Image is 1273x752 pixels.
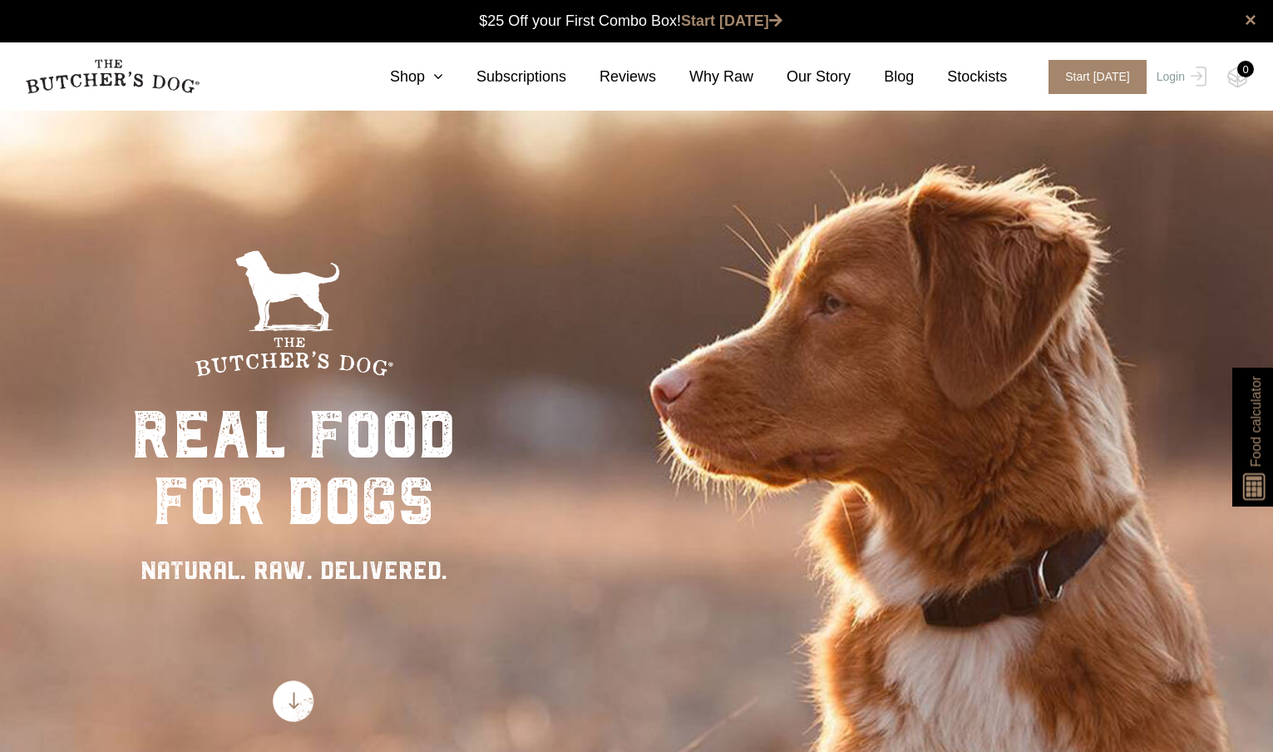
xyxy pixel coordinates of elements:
a: close [1245,10,1256,30]
a: Reviews [566,66,656,88]
a: Subscriptions [443,66,566,88]
a: Our Story [753,66,851,88]
a: Start [DATE] [681,12,782,29]
a: Shop [357,66,443,88]
img: TBD_Cart-Empty.png [1227,67,1248,88]
span: Food calculator [1246,376,1266,467]
span: Start [DATE] [1048,60,1147,94]
a: Blog [851,66,914,88]
a: Start [DATE] [1032,60,1152,94]
a: Why Raw [656,66,753,88]
a: Stockists [914,66,1007,88]
div: NATURAL. RAW. DELIVERED. [131,552,456,589]
div: real food for dogs [131,402,456,535]
div: 0 [1237,61,1254,77]
a: Login [1152,60,1206,94]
